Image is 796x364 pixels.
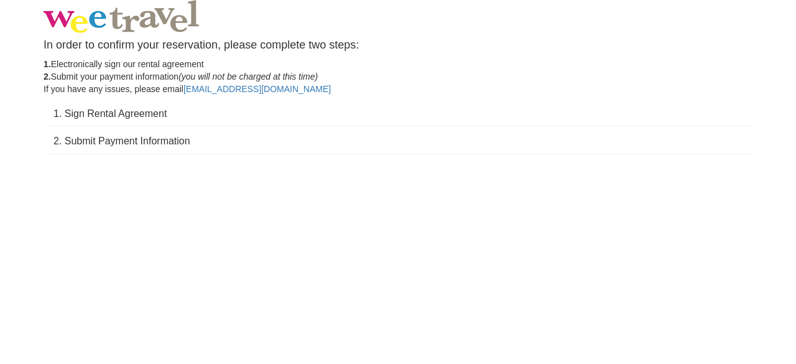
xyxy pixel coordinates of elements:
a: [EMAIL_ADDRESS][DOMAIN_NAME] [183,84,331,94]
em: (you will not be charged at this time) [178,72,318,82]
h4: In order to confirm your reservation, please complete two steps: [44,39,752,52]
p: Electronically sign our rental agreement Submit your payment information If you have any issues, ... [44,58,752,95]
strong: 2. [44,72,51,82]
strong: 1. [44,59,51,69]
h3: 1. Sign Rental Agreement [53,108,743,119]
h3: 2. Submit Payment Information [53,136,743,147]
